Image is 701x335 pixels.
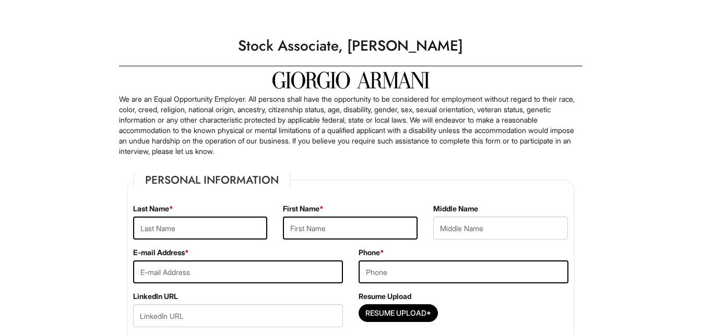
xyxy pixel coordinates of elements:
input: LinkedIn URL [133,304,343,327]
label: Resume Upload [359,291,411,302]
input: Middle Name [433,217,568,240]
input: Phone [359,260,568,283]
input: Last Name [133,217,268,240]
label: First Name [283,204,324,214]
input: E-mail Address [133,260,343,283]
img: Giorgio Armani [272,71,429,89]
label: Last Name [133,204,173,214]
input: First Name [283,217,418,240]
legend: Personal Information [133,172,291,188]
label: E-mail Address [133,247,189,258]
h1: Stock Associate, [PERSON_NAME] [114,31,588,61]
label: LinkedIn URL [133,291,178,302]
label: Middle Name [433,204,478,214]
label: Phone [359,247,384,258]
p: We are an Equal Opportunity Employer. All persons shall have the opportunity to be considered for... [119,94,583,157]
button: Resume Upload*Resume Upload* [359,304,438,322]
